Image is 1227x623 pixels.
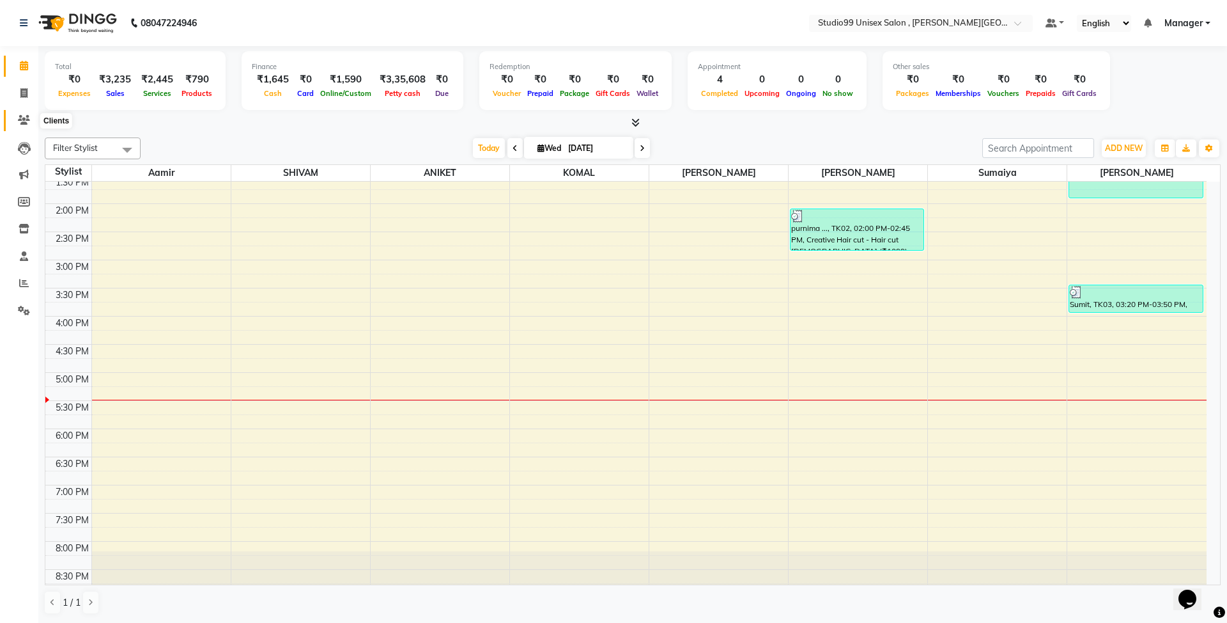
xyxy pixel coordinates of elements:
span: Manager [1164,17,1203,30]
div: 4:30 PM [53,345,91,358]
span: Card [294,89,317,98]
button: ADD NEW [1102,139,1146,157]
div: 2:30 PM [53,232,91,246]
div: 1:30 PM [53,176,91,189]
div: ₹0 [893,72,932,87]
span: Prepaid [524,89,557,98]
iframe: chat widget [1173,572,1214,610]
div: 5:30 PM [53,401,91,414]
input: 2025-09-03 [564,139,628,158]
div: 3:00 PM [53,260,91,274]
span: Sales [103,89,128,98]
div: 7:00 PM [53,485,91,499]
span: Completed [698,89,741,98]
div: ₹0 [592,72,633,87]
span: ANIKET [371,165,509,181]
div: ₹1,645 [252,72,294,87]
div: 2:00 PM [53,204,91,217]
span: Packages [893,89,932,98]
div: purnima ..., TK02, 02:00 PM-02:45 PM, Creative Hair cut - Hair cut [DEMOGRAPHIC_DATA] (₹1099) [791,209,923,250]
div: 4 [698,72,741,87]
span: Cash [261,89,285,98]
span: Wed [534,143,564,153]
div: 8:30 PM [53,570,91,583]
div: Other sales [893,61,1100,72]
div: 6:00 PM [53,429,91,443]
div: Stylist [45,165,91,178]
div: ₹3,235 [94,72,136,87]
div: 8:00 PM [53,542,91,555]
img: logo [33,5,120,41]
span: Gift Cards [592,89,633,98]
div: ₹790 [178,72,215,87]
span: Online/Custom [317,89,374,98]
span: 1 / 1 [63,596,81,610]
b: 08047224946 [141,5,197,41]
div: ₹0 [294,72,317,87]
span: Memberships [932,89,984,98]
span: Sumaiya [928,165,1067,181]
span: Gift Cards [1059,89,1100,98]
span: KOMAL [510,165,649,181]
div: 0 [741,72,783,87]
div: ₹0 [984,72,1022,87]
div: Sumit, TK03, 03:20 PM-03:50 PM, Hair care - Hairwash & Conditioning [DEMOGRAPHIC_DATA] (₹249) [1069,285,1202,312]
div: Total [55,61,215,72]
span: Upcoming [741,89,783,98]
div: ₹2,445 [136,72,178,87]
span: Wallet [633,89,661,98]
div: ₹0 [1022,72,1059,87]
span: Expenses [55,89,94,98]
span: Vouchers [984,89,1022,98]
div: 3:30 PM [53,288,91,302]
span: [PERSON_NAME] [789,165,927,181]
div: ₹0 [55,72,94,87]
div: 7:30 PM [53,514,91,527]
div: 5:00 PM [53,373,91,386]
div: ₹3,35,608 [374,72,431,87]
input: Search Appointment [982,138,1094,158]
span: Today [473,138,505,158]
span: Services [140,89,174,98]
span: Prepaids [1022,89,1059,98]
span: Voucher [490,89,524,98]
div: 6:30 PM [53,457,91,471]
span: No show [819,89,856,98]
div: Clients [40,113,72,129]
div: ₹0 [633,72,661,87]
div: ₹0 [431,72,453,87]
div: ₹0 [490,72,524,87]
div: Appointment [698,61,856,72]
span: Petty cash [382,89,424,98]
span: Aamir [92,165,231,181]
div: Redemption [490,61,661,72]
span: Due [432,89,452,98]
span: [PERSON_NAME] [1067,165,1207,181]
div: ₹0 [557,72,592,87]
div: 0 [783,72,819,87]
div: ₹1,590 [317,72,374,87]
div: ₹0 [524,72,557,87]
span: SHIVAM [231,165,370,181]
span: Ongoing [783,89,819,98]
span: Filter Stylist [53,143,98,153]
div: ₹0 [1059,72,1100,87]
span: [PERSON_NAME] [649,165,788,181]
span: Package [557,89,592,98]
span: Products [178,89,215,98]
div: Finance [252,61,453,72]
div: ₹0 [932,72,984,87]
div: 0 [819,72,856,87]
span: ADD NEW [1105,143,1143,153]
div: 4:00 PM [53,317,91,330]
